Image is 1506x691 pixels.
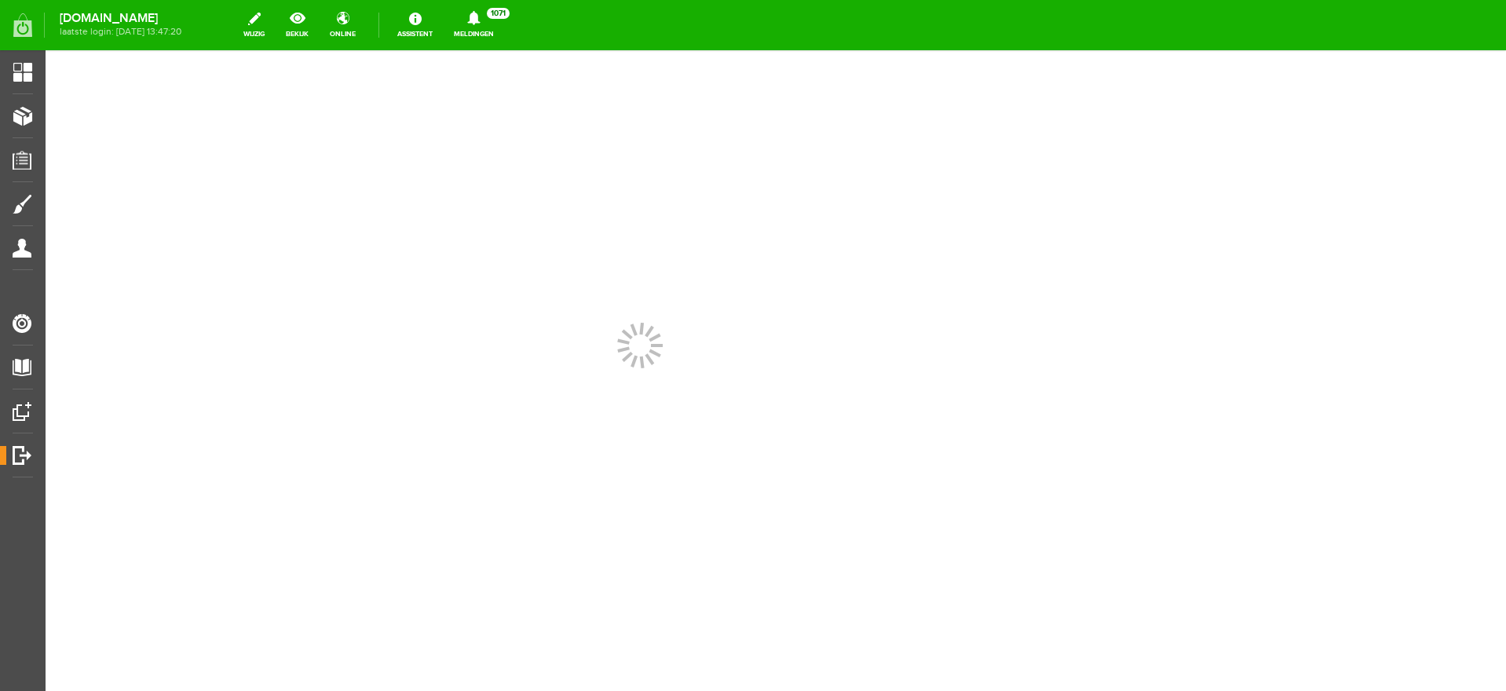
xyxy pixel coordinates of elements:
strong: [DOMAIN_NAME] [60,14,181,23]
a: bekijk [276,8,318,42]
a: Meldingen1071 [444,8,503,42]
span: 1071 [487,8,510,19]
a: Assistent [388,8,442,42]
a: online [320,8,365,42]
span: laatste login: [DATE] 13:47:20 [60,27,181,36]
a: wijzig [234,8,274,42]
